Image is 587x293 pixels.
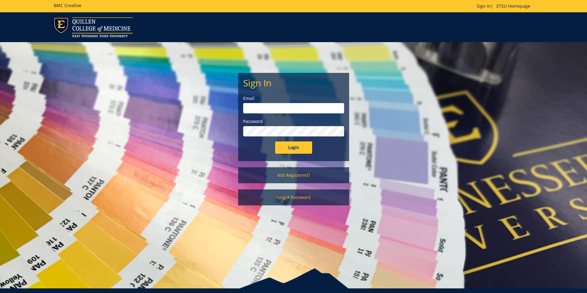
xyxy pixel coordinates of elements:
[243,95,344,101] label: Email
[54,3,81,8] h5: BMC Creative
[243,118,344,125] label: Password
[477,3,533,9] p: |
[238,189,349,205] a: Forgot Password
[243,78,344,88] h2: Sign In
[238,167,349,183] a: Not Registered?
[275,141,312,154] input: Login
[54,17,133,37] img: ETSU logo
[493,3,533,9] a: ETSU Homepage
[477,3,491,9] a: Sign In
